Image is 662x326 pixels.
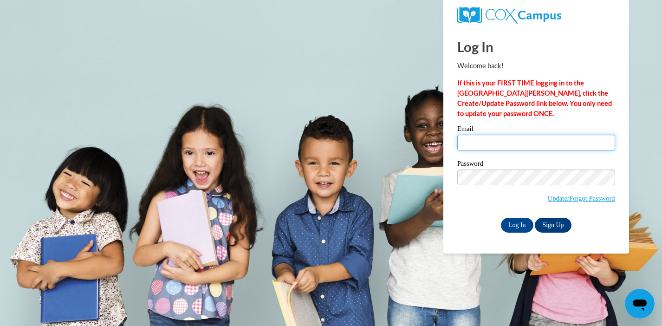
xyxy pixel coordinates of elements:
label: Email [457,125,615,135]
a: Update/Forgot Password [548,195,615,202]
a: Sign Up [535,218,571,233]
a: COX Campus [457,7,615,24]
iframe: Button to launch messaging window [625,289,655,319]
label: Password [457,160,615,170]
p: Welcome back! [457,61,615,71]
img: COX Campus [457,7,561,24]
strong: If this is your FIRST TIME logging in to the [GEOGRAPHIC_DATA][PERSON_NAME], click the Create/Upd... [457,79,612,117]
input: Log In [501,218,533,233]
h1: Log In [457,37,615,56]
